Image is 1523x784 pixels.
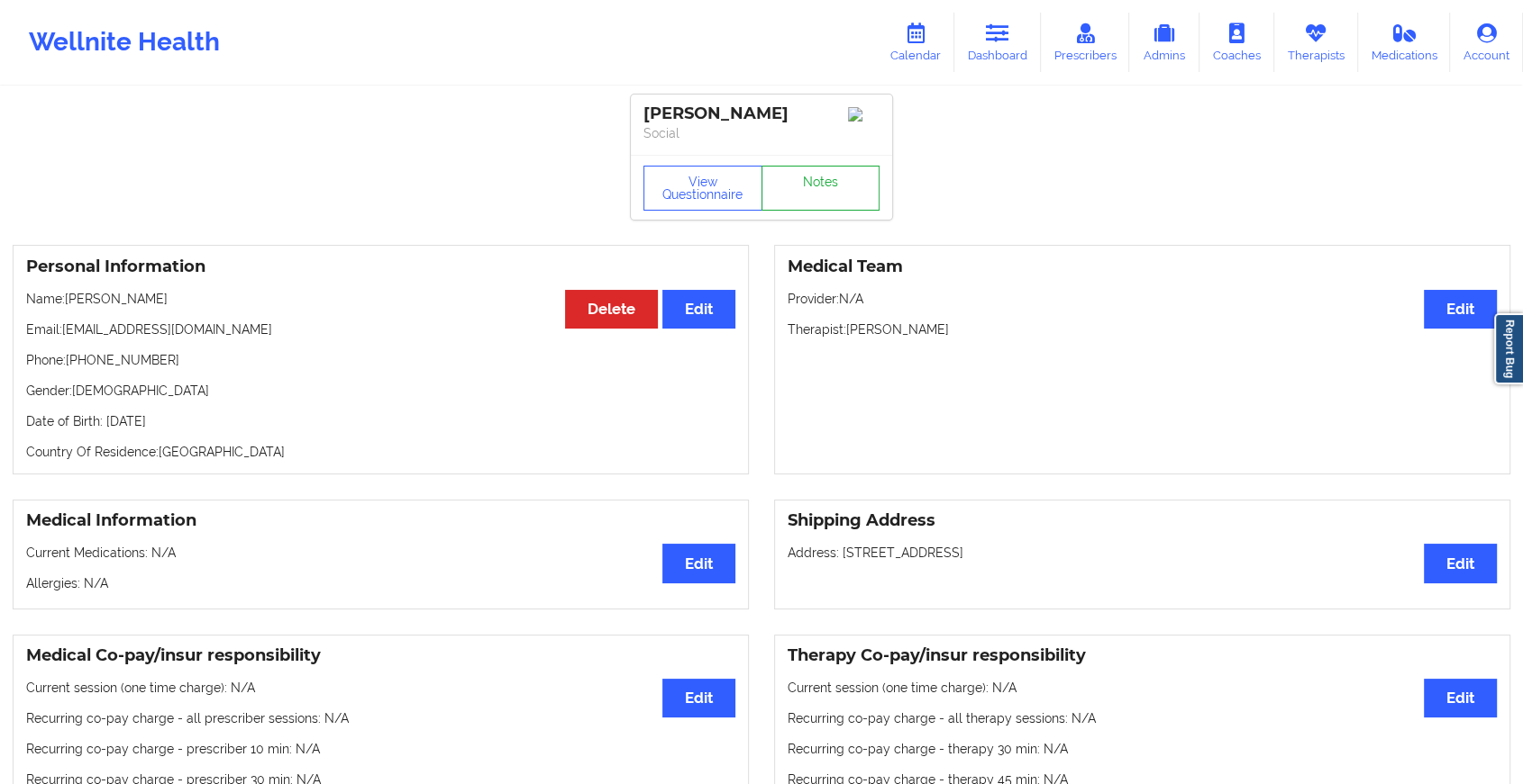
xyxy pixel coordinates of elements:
[788,320,1497,338] p: Therapist: [PERSON_NAME]
[26,679,735,697] p: Current session (one time charge): N/A
[954,13,1041,72] a: Dashboard
[643,104,880,124] div: [PERSON_NAME]
[1199,13,1274,72] a: Coaches
[26,412,735,430] p: Date of Birth: [DATE]
[26,645,735,666] h3: Medical Co-pay/insur responsibility
[877,13,954,72] a: Calendar
[26,574,735,592] p: Allergies: N/A
[26,382,735,400] p: Gender: [DEMOGRAPHIC_DATA]
[788,709,1497,727] p: Recurring co-pay charge - all therapy sessions : N/A
[788,257,1497,277] h3: Medical Team
[643,124,880,142] p: Social
[1424,544,1497,582] button: Edit
[788,679,1497,697] p: Current session (one time charge): N/A
[643,166,762,211] button: View Questionnaire
[1274,13,1358,72] a: Therapists
[1450,13,1523,72] a: Account
[26,257,735,277] h3: Personal Information
[26,709,735,727] p: Recurring co-pay charge - all prescriber sessions : N/A
[1424,290,1497,329] button: Edit
[788,645,1497,666] h3: Therapy Co-pay/insur responsibility
[788,510,1497,531] h3: Shipping Address
[788,544,1497,562] p: Address: [STREET_ADDRESS]
[848,107,880,122] img: Image%2Fplaceholer-image.png
[565,290,658,329] button: Delete
[1041,13,1130,72] a: Prescribers
[1424,679,1497,717] button: Edit
[26,290,735,308] p: Name: [PERSON_NAME]
[26,443,735,461] p: Country Of Residence: [GEOGRAPHIC_DATA]
[662,679,735,717] button: Edit
[788,740,1497,758] p: Recurring co-pay charge - therapy 30 min : N/A
[26,351,735,369] p: Phone: [PHONE_NUMBER]
[1358,13,1451,72] a: Medications
[26,510,735,531] h3: Medical Information
[788,290,1497,308] p: Provider: N/A
[26,320,735,338] p: Email: [EMAIL_ADDRESS][DOMAIN_NAME]
[761,166,880,211] a: Notes
[662,290,735,329] button: Edit
[662,544,735,582] button: Edit
[26,740,735,758] p: Recurring co-pay charge - prescriber 10 min : N/A
[1129,13,1199,72] a: Admins
[1494,313,1523,384] a: Report Bug
[26,544,735,562] p: Current Medications: N/A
